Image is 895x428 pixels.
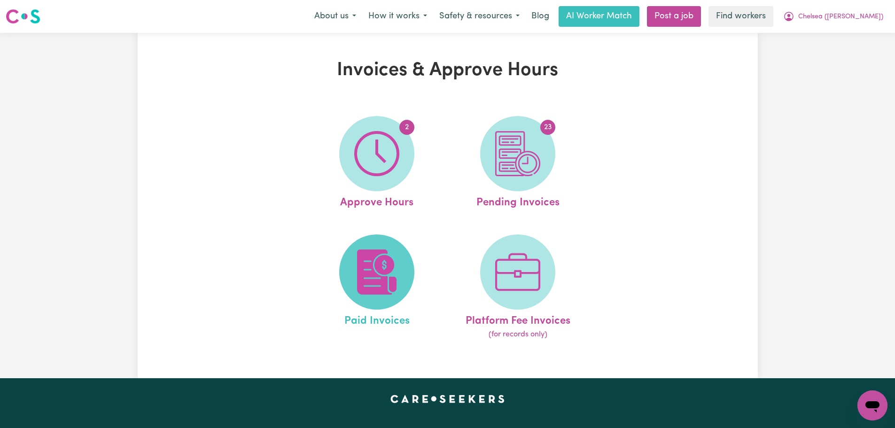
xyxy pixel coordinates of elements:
span: Approve Hours [340,191,413,211]
span: Platform Fee Invoices [466,310,570,329]
iframe: Button to launch messaging window [857,390,887,420]
a: Find workers [708,6,773,27]
a: Blog [526,6,555,27]
button: Safety & resources [433,7,526,26]
button: My Account [777,7,889,26]
a: Careseekers home page [390,395,505,403]
a: Approve Hours [309,116,444,211]
span: 2 [399,120,414,135]
a: Paid Invoices [309,234,444,341]
span: Paid Invoices [344,310,410,329]
span: Chelsea ([PERSON_NAME]) [798,12,883,22]
a: AI Worker Match [559,6,639,27]
a: Careseekers logo [6,6,40,27]
span: Pending Invoices [476,191,560,211]
img: Careseekers logo [6,8,40,25]
a: Post a job [647,6,701,27]
h1: Invoices & Approve Hours [247,59,649,82]
a: Pending Invoices [450,116,585,211]
span: (for records only) [489,329,547,340]
span: 23 [540,120,555,135]
a: Platform Fee Invoices(for records only) [450,234,585,341]
button: About us [308,7,362,26]
button: How it works [362,7,433,26]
